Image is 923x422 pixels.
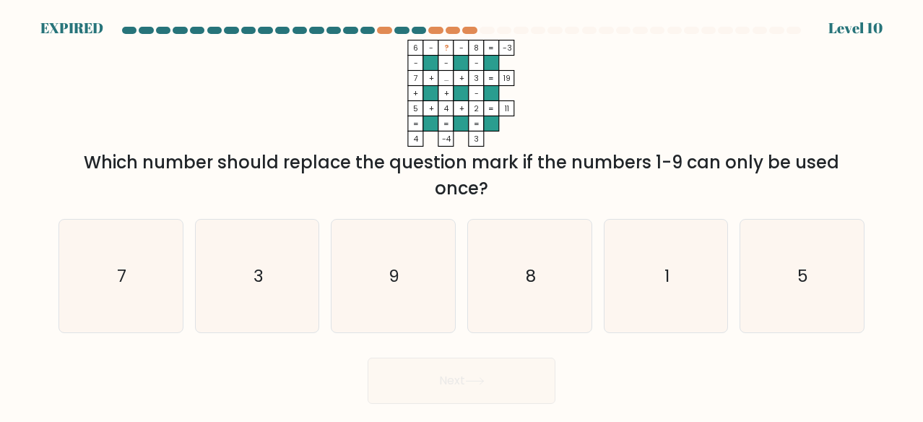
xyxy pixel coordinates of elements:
tspan: ? [444,43,449,54]
tspan: 4 [414,134,419,145]
tspan: -4 [443,134,452,145]
text: 5 [798,264,809,288]
tspan: + [444,88,449,99]
tspan: 19 [504,73,511,84]
text: 7 [117,264,126,288]
tspan: 8 [474,43,480,53]
tspan: - [445,58,449,69]
tspan: + [459,73,464,84]
tspan: 11 [506,103,510,114]
tspan: 4 [445,103,450,114]
tspan: - [460,43,464,53]
tspan: = [488,43,494,53]
tspan: - [430,43,434,53]
tspan: + [430,103,435,114]
tspan: + [414,88,419,99]
tspan: - [414,58,418,69]
text: 9 [389,264,400,288]
text: 1 [664,264,669,288]
tspan: = [488,103,494,114]
tspan: ... [445,73,449,84]
tspan: 2 [474,103,480,114]
text: 3 [253,264,264,288]
div: Which number should replace the question mark if the numbers 1-9 can only be used once? [67,150,856,202]
text: 8 [526,264,536,288]
tspan: 6 [414,43,419,53]
tspan: = [444,119,450,129]
tspan: = [413,119,419,129]
tspan: -3 [503,43,513,53]
tspan: 7 [413,73,418,84]
tspan: + [459,103,464,114]
tspan: = [474,119,480,129]
tspan: - [475,58,480,69]
div: EXPIRED [40,17,103,39]
tspan: 5 [414,103,419,114]
tspan: = [488,73,494,84]
tspan: + [430,73,435,84]
tspan: 3 [474,73,480,84]
tspan: - [475,88,480,99]
tspan: 3 [474,134,480,145]
div: Level 10 [828,17,883,39]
